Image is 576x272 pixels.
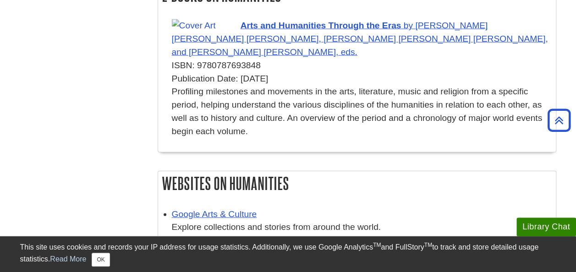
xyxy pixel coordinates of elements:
[404,21,413,30] span: by
[172,221,551,234] div: Explore collections and stories from around the world.
[516,218,576,236] button: Library Chat
[172,21,548,57] a: Link opens in new window
[158,171,556,196] h2: Websites on Humanities
[20,242,556,267] div: This site uses cookies and records your IP address for usage statistics. Additionally, we use Goo...
[373,242,381,248] sup: TM
[172,21,548,57] span: [PERSON_NAME] [PERSON_NAME] [PERSON_NAME], [PERSON_NAME] [PERSON_NAME] [PERSON_NAME], and [PERSON...
[424,242,432,248] sup: TM
[172,72,551,86] div: Publication Date: [DATE]
[172,85,551,138] div: Profiling milestones and movements in the arts, literature, music and religion from a specific pe...
[172,59,551,72] div: ISBN: 9780787693848
[172,209,257,219] a: Link opens in new window
[50,255,86,263] a: Read More
[92,253,110,267] button: Close
[172,19,236,33] img: Cover Art
[241,21,401,30] span: Arts and Humanities Through the Eras
[544,114,574,126] a: Back to Top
